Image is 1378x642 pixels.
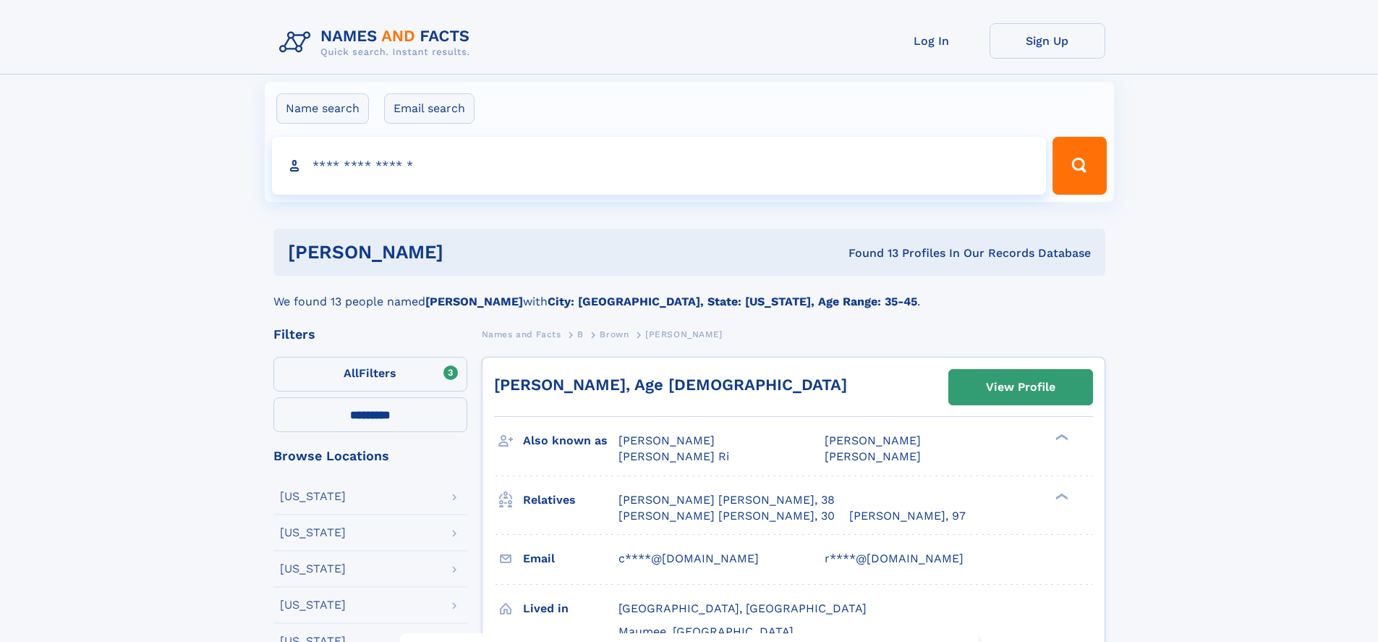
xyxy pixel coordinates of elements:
[618,434,715,447] span: [PERSON_NAME]
[825,434,921,447] span: [PERSON_NAME]
[344,366,359,380] span: All
[280,491,346,502] div: [US_STATE]
[523,428,618,453] h3: Also known as
[548,295,917,308] b: City: [GEOGRAPHIC_DATA], State: [US_STATE], Age Range: 35-45
[618,492,835,508] a: [PERSON_NAME] [PERSON_NAME], 38
[986,371,1055,404] div: View Profile
[288,243,646,261] h1: [PERSON_NAME]
[618,625,794,638] span: Maumee, [GEOGRAPHIC_DATA]
[494,376,847,394] a: [PERSON_NAME], Age [DEMOGRAPHIC_DATA]
[618,449,729,463] span: [PERSON_NAME] Ri
[273,357,467,392] label: Filters
[384,93,475,124] label: Email search
[577,329,584,339] span: B
[523,596,618,621] h3: Lived in
[1052,491,1069,501] div: ❯
[577,325,584,343] a: B
[280,599,346,611] div: [US_STATE]
[1052,137,1106,195] button: Search Button
[874,23,990,59] a: Log In
[425,295,523,308] b: [PERSON_NAME]
[280,527,346,538] div: [US_STATE]
[990,23,1105,59] a: Sign Up
[276,93,369,124] label: Name search
[825,449,921,463] span: [PERSON_NAME]
[646,245,1091,261] div: Found 13 Profiles In Our Records Database
[600,329,629,339] span: Brown
[273,449,467,463] div: Browse Locations
[272,137,1047,195] input: search input
[482,325,561,343] a: Names and Facts
[523,488,618,512] h3: Relatives
[949,370,1092,405] a: View Profile
[618,601,867,615] span: [GEOGRAPHIC_DATA], [GEOGRAPHIC_DATA]
[849,508,966,524] a: [PERSON_NAME], 97
[280,563,346,575] div: [US_STATE]
[645,329,723,339] span: [PERSON_NAME]
[618,508,835,524] a: [PERSON_NAME] [PERSON_NAME], 30
[523,546,618,571] h3: Email
[1052,433,1069,442] div: ❯
[273,276,1105,311] div: We found 13 people named with .
[273,23,482,62] img: Logo Names and Facts
[273,328,467,341] div: Filters
[600,325,629,343] a: Brown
